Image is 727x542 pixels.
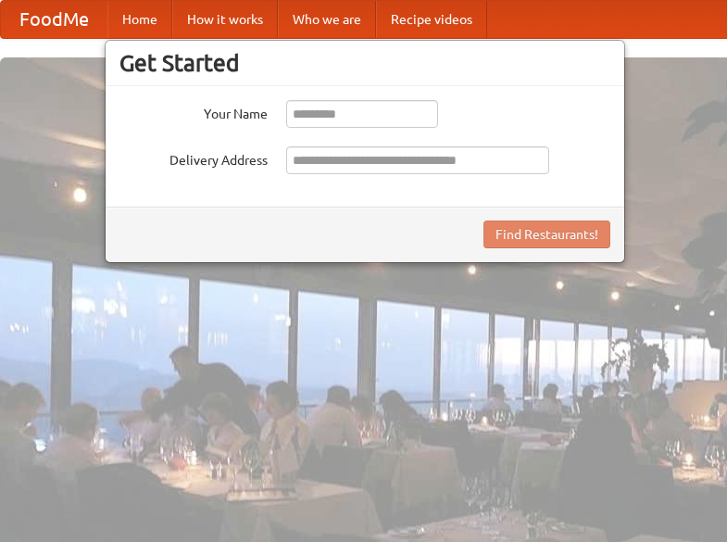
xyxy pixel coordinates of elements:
[483,221,610,248] button: Find Restaurants!
[119,100,268,123] label: Your Name
[172,1,278,38] a: How it works
[107,1,172,38] a: Home
[376,1,487,38] a: Recipe videos
[278,1,376,38] a: Who we are
[119,49,610,77] h3: Get Started
[1,1,107,38] a: FoodMe
[119,146,268,170] label: Delivery Address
